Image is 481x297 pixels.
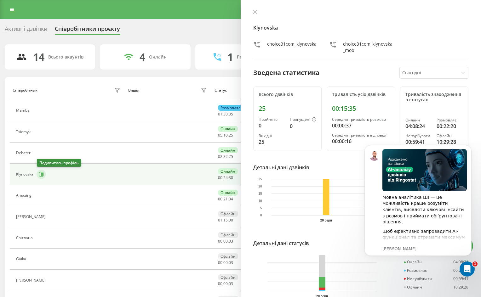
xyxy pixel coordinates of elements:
[16,215,47,219] div: [PERSON_NAME]
[229,175,233,180] span: 30
[223,132,228,138] span: 10
[55,25,120,35] div: Співробітники проєкту
[405,92,463,103] div: Тривалість знаходження в статусах
[332,92,390,97] div: Тривалість усіх дзвінків
[258,199,262,203] text: 10
[267,41,317,53] div: choice31com_klynovska
[290,122,316,130] div: 0
[253,24,469,31] h4: Klynovska
[223,111,228,117] span: 30
[437,122,463,130] div: 00:22:20
[215,88,227,92] div: Статус
[33,51,44,63] div: 14
[48,54,83,60] div: Всього акаунтів
[223,196,228,202] span: 21
[218,253,238,259] div: Офлайн
[332,117,390,122] div: Середня тривалість розмови
[218,218,233,222] div: : :
[229,154,233,159] span: 25
[16,108,31,113] div: Mamba
[260,214,262,217] text: 0
[218,147,238,153] div: Онлайн
[218,176,233,180] div: : :
[260,206,262,210] text: 5
[37,159,81,167] div: Подивитись профіль
[218,197,233,201] div: : :
[218,217,222,223] span: 01
[218,112,233,116] div: : :
[290,117,316,122] div: Пропущені
[253,68,319,77] div: Зведена статистика
[223,175,228,180] span: 24
[404,285,422,289] div: Офлайн
[320,219,332,222] text: 20 серп
[343,41,392,53] div: choice31com_klynovska_mob
[405,122,432,130] div: 04:08:24
[218,126,238,132] div: Онлайн
[253,164,309,171] div: Детальні дані дзвінків
[229,217,233,223] span: 00
[218,281,222,286] span: 00
[218,211,238,217] div: Офлайн
[218,132,222,138] span: 05
[218,133,233,137] div: : :
[16,172,35,177] div: Klynovska
[332,105,390,112] div: 00:15:35
[218,196,222,202] span: 00
[223,260,228,265] span: 00
[16,130,32,134] div: Tsiomyk
[405,118,432,122] div: Онлайн
[332,137,390,145] div: 00:00:16
[218,175,222,180] span: 00
[453,277,468,281] div: 00:59:41
[229,281,233,286] span: 03
[16,236,34,240] div: Світлана
[227,51,233,63] div: 1
[218,168,238,174] div: Онлайн
[218,190,238,196] div: Онлайн
[355,136,481,280] iframe: Intercom notifications повідомлення
[259,134,285,138] div: Вихідні
[218,154,233,159] div: : :
[223,281,228,286] span: 00
[404,277,432,281] div: Не турбувати
[218,111,222,117] span: 01
[258,177,262,181] text: 25
[229,196,233,202] span: 04
[229,260,233,265] span: 03
[332,133,390,137] div: Середня тривалість відповіді
[259,122,285,129] div: 0
[223,154,228,159] span: 32
[223,238,228,244] span: 00
[453,285,468,289] div: 10:29:28
[223,217,228,223] span: 15
[149,54,167,60] div: Онлайн
[218,238,222,244] span: 00
[253,239,309,247] div: Детальні дані статусів
[259,117,285,122] div: Прийнято
[218,274,238,280] div: Офлайн
[259,105,316,112] div: 25
[16,193,33,198] div: Amazing
[229,238,233,244] span: 03
[218,282,233,286] div: : :
[258,185,262,188] text: 20
[437,118,463,122] div: Розмовляє
[218,239,233,244] div: : :
[16,257,28,261] div: Gaika
[229,111,233,117] span: 35
[332,122,390,129] div: 00:00:37
[259,92,316,97] div: Всього дзвінків
[259,138,285,146] div: 25
[229,132,233,138] span: 25
[140,51,145,63] div: 4
[218,260,222,265] span: 00
[460,261,475,277] iframe: Intercom live chat
[405,134,432,138] div: Не турбувати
